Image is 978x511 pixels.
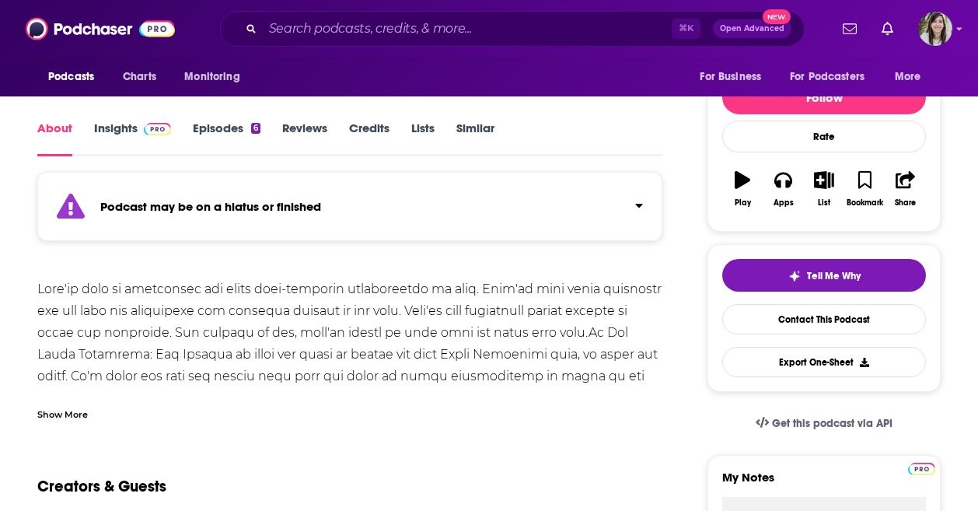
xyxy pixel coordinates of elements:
[722,470,926,497] label: My Notes
[722,259,926,292] button: tell me why sparkleTell Me Why
[123,66,156,88] span: Charts
[875,16,899,42] a: Show notifications dropdown
[113,62,166,92] a: Charts
[411,121,435,156] a: Lists
[37,62,114,92] button: open menu
[743,404,905,443] a: Get this podcast via API
[26,14,175,44] img: Podchaser - Follow, Share and Rate Podcasts
[144,123,171,135] img: Podchaser Pro
[220,11,805,47] div: Search podcasts, credits, & more...
[722,161,763,217] button: Play
[713,19,791,38] button: Open AdvancedNew
[844,161,885,217] button: Bookmark
[722,80,926,114] button: Follow
[173,62,260,92] button: open menu
[772,417,892,430] span: Get this podcast via API
[804,161,844,217] button: List
[94,121,171,156] a: InsightsPodchaser Pro
[807,270,861,282] span: Tell Me Why
[722,347,926,377] button: Export One-Sheet
[282,121,327,156] a: Reviews
[780,62,887,92] button: open menu
[720,25,784,33] span: Open Advanced
[763,161,803,217] button: Apps
[37,477,166,496] h2: Creators & Guests
[349,121,389,156] a: Credits
[735,198,751,208] div: Play
[884,62,941,92] button: open menu
[788,270,801,282] img: tell me why sparkle
[184,66,239,88] span: Monitoring
[722,121,926,152] div: Rate
[918,12,952,46] span: Logged in as devinandrade
[722,304,926,334] a: Contact This Podcast
[774,198,794,208] div: Apps
[672,19,700,39] span: ⌘ K
[895,198,916,208] div: Share
[837,16,863,42] a: Show notifications dropdown
[885,161,926,217] button: Share
[700,66,761,88] span: For Business
[37,121,72,156] a: About
[763,9,791,24] span: New
[918,12,952,46] img: User Profile
[456,121,494,156] a: Similar
[48,66,94,88] span: Podcasts
[37,181,662,241] section: Click to expand status details
[263,16,672,41] input: Search podcasts, credits, & more...
[918,12,952,46] button: Show profile menu
[908,460,935,475] a: Pro website
[689,62,781,92] button: open menu
[193,121,260,156] a: Episodes6
[847,198,883,208] div: Bookmark
[908,463,935,475] img: Podchaser Pro
[100,199,321,214] strong: Podcast may be on a hiatus or finished
[895,66,921,88] span: More
[818,198,830,208] div: List
[790,66,864,88] span: For Podcasters
[251,123,260,134] div: 6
